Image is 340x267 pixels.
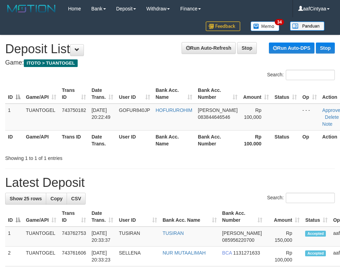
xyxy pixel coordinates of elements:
span: Show 25 rows [10,196,42,201]
span: Copy 083844646546 to clipboard [198,114,230,120]
span: Accepted [305,231,326,237]
td: SELLENA [116,247,159,266]
a: 34 [245,17,285,35]
td: TUANTOGEL [23,227,59,247]
a: NUR MUTAALIMAH [163,250,206,256]
a: TUSIRAN [163,230,184,236]
th: Trans ID [59,130,89,150]
a: Show 25 rows [5,193,46,204]
input: Search: [286,193,335,203]
th: ID: activate to sort column descending [5,84,23,104]
th: Bank Acc. Name [153,130,195,150]
th: Date Trans.: activate to sort column ascending [89,207,116,227]
td: Rp 150,000 [265,227,302,247]
td: [DATE] 20:33:23 [89,247,116,266]
td: 743762753 [59,227,89,247]
th: Game/API: activate to sort column ascending [23,84,59,104]
th: Status: activate to sort column ascending [302,207,330,227]
h1: Deposit List [5,42,335,56]
td: 2 [5,247,23,266]
span: Rp 100,000 [244,107,262,120]
th: Op: activate to sort column ascending [300,84,319,104]
span: CSV [71,196,81,201]
td: TUANTOGEL [23,104,59,131]
th: Bank Acc. Name: activate to sort column ascending [153,84,195,104]
th: Amount: activate to sort column ascending [240,84,272,104]
label: Search: [267,70,335,80]
input: Search: [286,70,335,80]
img: Feedback.jpg [206,21,240,31]
th: Trans ID: activate to sort column ascending [59,207,89,227]
th: ID: activate to sort column descending [5,207,23,227]
span: Accepted [305,250,326,256]
label: Search: [267,193,335,203]
th: User ID: activate to sort column ascending [116,207,159,227]
td: - - - [300,104,319,131]
a: Note [322,121,333,127]
td: 1 [5,227,23,247]
img: Button%20Memo.svg [251,21,280,31]
div: Showing 1 to 1 of 1 entries [5,152,136,162]
td: TUSIRAN [116,227,159,247]
a: Stop [316,42,335,54]
th: Status: activate to sort column ascending [272,84,300,104]
a: HOFURUROHIM [156,107,193,113]
a: Run Auto-DPS [269,42,314,54]
th: User ID [116,130,153,150]
td: [DATE] 20:33:37 [89,227,116,247]
a: Copy [46,193,67,204]
th: Game/API [23,130,59,150]
span: ITOTO > TUANTOGEL [24,59,78,67]
th: Status [272,130,300,150]
th: Bank Acc. Number: activate to sort column ascending [220,207,265,227]
th: Trans ID: activate to sort column ascending [59,84,89,104]
td: 743761606 [59,247,89,266]
img: panduan.png [290,21,324,31]
th: Bank Acc. Number [195,130,240,150]
th: Date Trans.: activate to sort column ascending [89,84,116,104]
th: Date Trans. [89,130,116,150]
td: TUANTOGEL [23,247,59,266]
span: Copy 085956220700 to clipboard [222,237,254,243]
th: ID [5,130,23,150]
a: Run Auto-Refresh [182,42,236,54]
a: Delete [325,114,339,120]
a: Stop [237,42,257,54]
th: Amount: activate to sort column ascending [265,207,302,227]
span: [DATE] 20:22:49 [91,107,110,120]
h1: Latest Deposit [5,176,335,190]
span: GOFUR840JP [119,107,150,113]
span: BCA [222,250,232,256]
h4: Game: [5,59,335,66]
th: Bank Acc. Number: activate to sort column ascending [195,84,240,104]
th: Game/API: activate to sort column ascending [23,207,59,227]
span: [PERSON_NAME] [198,107,237,113]
td: 1 [5,104,23,131]
th: Op [300,130,319,150]
span: 743750182 [62,107,86,113]
th: Rp 100.000 [240,130,272,150]
td: Rp 100,000 [265,247,302,266]
th: User ID: activate to sort column ascending [116,84,153,104]
span: [PERSON_NAME] [222,230,262,236]
img: MOTION_logo.png [5,3,58,14]
span: Copy 1131271633 to clipboard [233,250,260,256]
th: Bank Acc. Name: activate to sort column ascending [160,207,220,227]
span: Copy [50,196,62,201]
a: CSV [67,193,86,204]
span: 34 [275,19,284,25]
